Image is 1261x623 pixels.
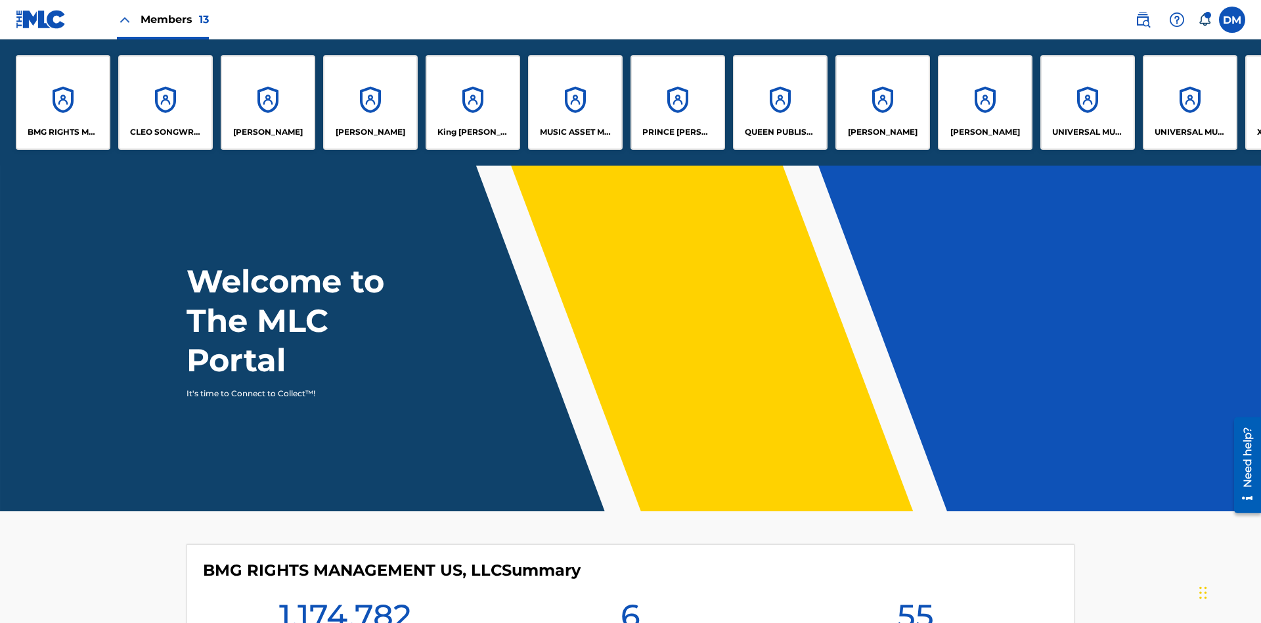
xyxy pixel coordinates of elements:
[1135,12,1151,28] img: search
[16,55,110,150] a: AccountsBMG RIGHTS MANAGEMENT US, LLC
[950,126,1020,138] p: RONALD MCTESTERSON
[203,561,581,580] h4: BMG RIGHTS MANAGEMENT US, LLC
[117,12,133,28] img: Close
[745,126,816,138] p: QUEEN PUBLISHA
[642,126,714,138] p: PRINCE MCTESTERSON
[141,12,209,27] span: Members
[28,126,99,138] p: BMG RIGHTS MANAGEMENT US, LLC
[540,126,611,138] p: MUSIC ASSET MANAGEMENT (MAM)
[336,126,405,138] p: EYAMA MCSINGER
[1198,13,1211,26] div: Notifications
[1164,7,1190,33] div: Help
[733,55,828,150] a: AccountsQUEEN PUBLISHA
[1219,7,1245,33] div: User Menu
[1195,560,1261,623] iframe: Chat Widget
[437,126,509,138] p: King McTesterson
[1052,126,1124,138] p: UNIVERSAL MUSIC PUB GROUP
[1224,412,1261,520] iframe: Resource Center
[848,126,918,138] p: RONALD MCTESTERSON
[938,55,1032,150] a: Accounts[PERSON_NAME]
[221,55,315,150] a: Accounts[PERSON_NAME]
[1040,55,1135,150] a: AccountsUNIVERSAL MUSIC PUB GROUP
[1130,7,1156,33] a: Public Search
[130,126,202,138] p: CLEO SONGWRITER
[426,55,520,150] a: AccountsKing [PERSON_NAME]
[1143,55,1237,150] a: AccountsUNIVERSAL MUSIC PUB GROUP
[118,55,213,150] a: AccountsCLEO SONGWRITER
[16,10,66,29] img: MLC Logo
[323,55,418,150] a: Accounts[PERSON_NAME]
[630,55,725,150] a: AccountsPRINCE [PERSON_NAME]
[199,13,209,26] span: 13
[528,55,623,150] a: AccountsMUSIC ASSET MANAGEMENT (MAM)
[187,388,414,400] p: It's time to Connect to Collect™!
[187,262,432,380] h1: Welcome to The MLC Portal
[1155,126,1226,138] p: UNIVERSAL MUSIC PUB GROUP
[1169,12,1185,28] img: help
[1199,573,1207,612] div: Drag
[835,55,930,150] a: Accounts[PERSON_NAME]
[233,126,303,138] p: ELVIS COSTELLO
